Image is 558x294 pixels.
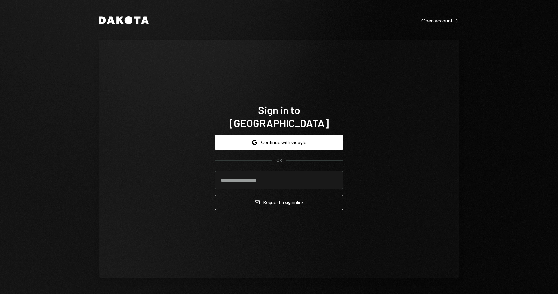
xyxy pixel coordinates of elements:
button: Request a signinlink [215,195,343,210]
a: Open account [421,17,459,24]
div: OR [276,158,282,163]
button: Continue with Google [215,135,343,150]
h1: Sign in to [GEOGRAPHIC_DATA] [215,103,343,129]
